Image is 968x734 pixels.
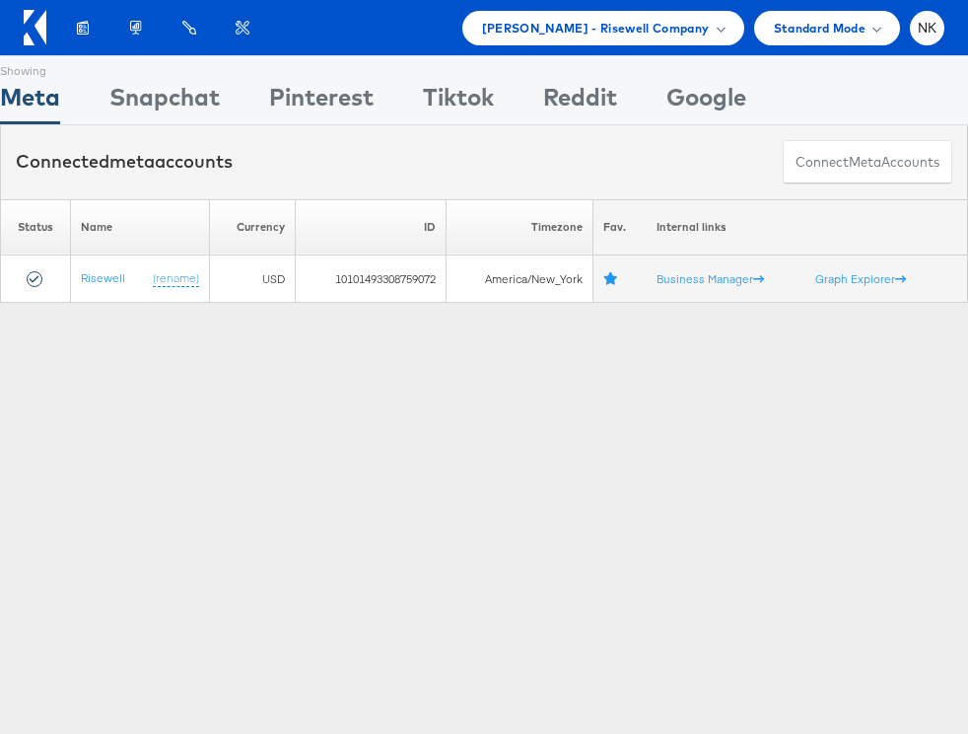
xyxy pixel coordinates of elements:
span: meta [109,150,155,173]
a: Business Manager [657,271,764,286]
span: meta [849,153,881,172]
div: Connected accounts [16,149,233,175]
div: Snapchat [109,80,220,124]
span: Standard Mode [774,18,865,38]
div: Reddit [543,80,617,124]
th: Timezone [446,199,592,256]
th: Currency [209,199,295,256]
div: Tiktok [423,80,494,124]
a: Risewell [81,270,125,285]
div: Google [666,80,746,124]
th: ID [295,199,446,256]
td: USD [209,256,295,303]
th: Status [1,199,71,256]
td: 10101493308759072 [295,256,446,303]
div: Pinterest [269,80,374,124]
span: NK [918,22,937,35]
span: [PERSON_NAME] - Risewell Company [482,18,710,38]
th: Name [70,199,209,256]
td: America/New_York [446,256,592,303]
button: ConnectmetaAccounts [783,140,952,184]
a: (rename) [153,270,199,287]
a: Graph Explorer [815,271,906,286]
